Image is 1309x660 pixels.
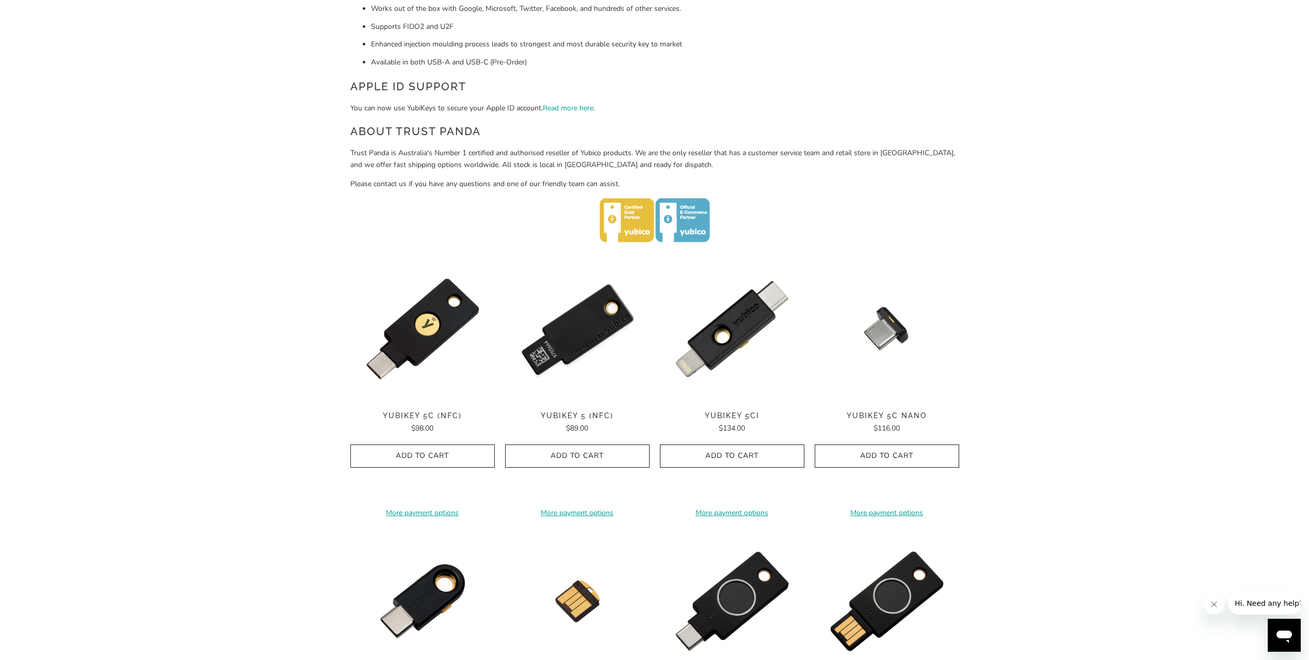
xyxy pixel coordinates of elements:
iframe: Button to launch messaging window [1268,619,1301,652]
a: YubiKey 5C (NFC) - Trust Panda YubiKey 5C (NFC) - Trust Panda [350,257,495,401]
a: More payment options [505,507,650,519]
h2: Apple ID Support [350,78,959,95]
button: Add to Cart [350,444,495,468]
a: More payment options [660,507,804,519]
img: YubiKey 5C (NFC) - Trust Panda [350,257,495,401]
h2: About Trust Panda [350,123,959,140]
span: YubiKey 5 (NFC) [505,411,650,420]
span: Add to Cart [516,452,639,460]
p: Please contact us if you have any questions and one of our friendly team can assist. [350,178,959,190]
a: YubiKey 5C Nano - Trust Panda YubiKey 5C Nano - Trust Panda [815,257,959,401]
a: YubiKey 5 (NFC) - Trust Panda YubiKey 5 (NFC) - Trust Panda [505,257,650,401]
span: YubiKey 5Ci [660,411,804,420]
button: Add to Cart [660,444,804,468]
a: More payment options [815,507,959,519]
a: More payment options [350,507,495,519]
span: YubiKey 5C Nano [815,411,959,420]
img: YubiKey 5 (NFC) - Trust Panda [505,257,650,401]
button: Add to Cart [505,444,650,468]
img: YubiKey 5C Nano - Trust Panda [815,257,959,401]
span: Hi. Need any help? [6,7,74,15]
span: $89.00 [566,423,588,433]
li: Supports FIDO2 and U2F [371,21,959,32]
a: YubiKey 5Ci $134.00 [660,411,804,434]
li: Works out of the box with Google, Microsoft, Twitter, Facebook, and hundreds of other services. [371,3,959,14]
span: $134.00 [719,423,745,433]
a: YubiKey 5C (NFC) $98.00 [350,411,495,434]
span: $116.00 [874,423,900,433]
a: YubiKey 5Ci - Trust Panda YubiKey 5Ci - Trust Panda [660,257,804,401]
a: Read more here [543,103,593,113]
span: $98.00 [411,423,433,433]
iframe: Message from company [1229,592,1301,615]
span: Add to Cart [361,452,484,460]
img: YubiKey 5Ci - Trust Panda [660,257,804,401]
span: Add to Cart [826,452,948,460]
a: YubiKey 5C Nano $116.00 [815,411,959,434]
p: Trust Panda is Australia's Number 1 certified and authorised reseller of Yubico products. We are ... [350,147,959,171]
span: Add to Cart [671,452,794,460]
li: Available in both USB-A and USB-C (Pre-Order) [371,57,959,68]
button: Add to Cart [815,444,959,468]
p: You can now use YubiKeys to secure your Apple ID account. . [350,103,959,114]
a: YubiKey 5 (NFC) $89.00 [505,411,650,434]
span: YubiKey 5C (NFC) [350,411,495,420]
li: Enhanced injection moulding process leads to strongest and most durable security key to market [371,39,959,50]
iframe: Close message [1204,594,1224,615]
